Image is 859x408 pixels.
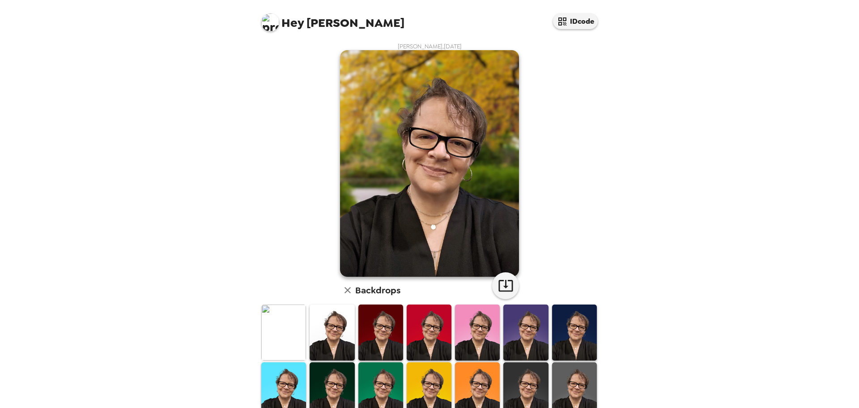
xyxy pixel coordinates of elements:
[281,15,304,31] span: Hey
[261,9,404,29] span: [PERSON_NAME]
[261,305,306,361] img: Original
[553,13,598,29] button: IDcode
[340,50,519,277] img: user
[261,13,279,31] img: profile pic
[355,283,400,297] h6: Backdrops
[398,43,462,50] span: [PERSON_NAME] , [DATE]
